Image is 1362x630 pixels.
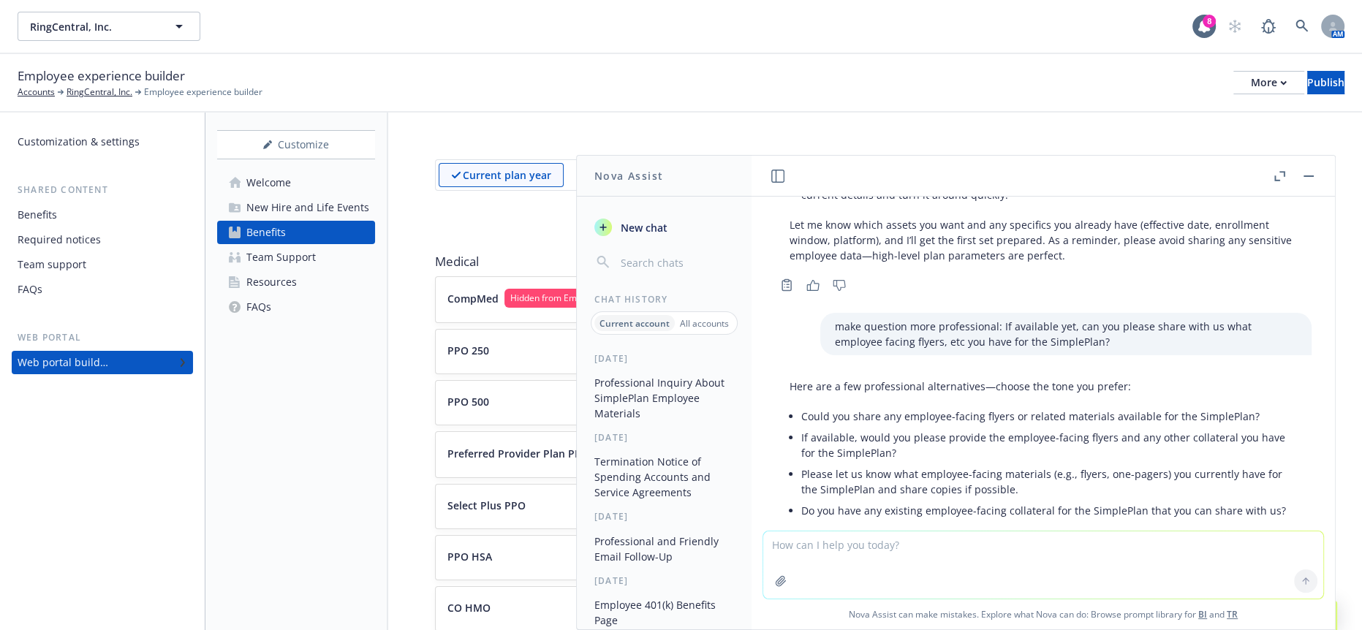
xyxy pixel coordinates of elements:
[18,67,185,86] span: Employee experience builder
[217,295,375,319] a: FAQs
[1220,12,1249,41] a: Start snowing
[577,352,752,365] div: [DATE]
[447,343,1180,358] button: PPO 250
[246,295,271,319] div: FAQs
[18,86,55,99] a: Accounts
[447,444,1180,463] button: Preferred Provider Plan PPOHidden from Employee
[30,19,156,34] span: RingCentral, Inc.
[217,130,375,159] button: Customize
[757,599,1329,629] span: Nova Assist can make mistakes. Explore what Nova can do: Browse prompt library for and
[18,351,108,374] div: Web portal builder
[246,270,297,294] div: Resources
[828,275,851,295] button: Thumbs down
[801,500,1297,521] li: Do you have any existing employee-facing collateral for the SimplePlan that you can share with us?
[217,131,375,159] div: Customize
[12,130,193,153] a: Customization & settings
[1203,15,1216,28] div: 8
[589,371,740,425] button: Professional Inquiry About SimplePlan Employee Materials
[835,319,1297,349] p: make question more professional: If available yet, can you please share with us what employee fac...
[18,228,101,251] div: Required notices
[447,549,1180,564] button: PPO HSA
[217,221,375,244] a: Benefits
[447,600,491,615] p: CO HMO
[217,171,375,194] a: Welcome
[1307,72,1344,94] div: Publish
[780,278,793,292] svg: Copy to clipboard
[577,574,752,587] div: [DATE]
[18,12,200,41] button: RingCentral, Inc.
[246,221,286,244] div: Benefits
[577,293,752,305] div: Chat History
[217,246,375,269] a: Team Support
[790,217,1297,263] p: Let me know which assets you want and any specifics you already have (effective date, enrollment ...
[790,379,1297,394] p: Here are a few professional alternatives—choose the tone you prefer:
[589,449,740,504] button: Termination Notice of Spending Accounts and Service Agreements
[801,406,1297,427] li: Could you share any employee-facing flyers or related materials available for the SimplePlan?
[447,446,589,461] p: Preferred Provider Plan PPO
[447,549,492,564] p: PPO HSA
[1287,12,1317,41] a: Search
[12,228,193,251] a: Required notices
[12,253,193,276] a: Team support
[217,196,375,219] a: New Hire and Life Events
[18,278,42,301] div: FAQs
[12,203,193,227] a: Benefits
[594,168,663,183] h1: Nova Assist
[589,214,740,240] button: New chat
[447,291,499,306] p: CompMed
[577,431,752,444] div: [DATE]
[1227,608,1238,620] a: TR
[12,330,193,345] div: Web portal
[246,171,291,194] div: Welcome
[618,220,667,235] span: New chat
[12,351,193,374] a: Web portal builder
[589,529,740,569] button: Professional and Friendly Email Follow-Up
[246,196,369,219] div: New Hire and Life Events
[18,253,86,276] div: Team support
[801,427,1297,463] li: If available, would you please provide the employee-facing flyers and any other collateral you ha...
[435,253,1315,270] span: Medical
[1233,71,1304,94] button: More
[599,317,670,330] p: Current account
[447,600,1180,615] button: CO HMO
[510,292,604,305] span: Hidden from Employee
[12,183,193,197] div: Shared content
[618,252,734,273] input: Search chats
[1251,72,1287,94] div: More
[18,130,140,153] div: Customization & settings
[447,498,526,513] p: Select Plus PPO
[144,86,262,99] span: Employee experience builder
[680,317,729,330] p: All accounts
[1307,71,1344,94] button: Publish
[577,510,752,523] div: [DATE]
[246,246,316,269] div: Team Support
[217,270,375,294] a: Resources
[447,394,489,409] p: PPO 500
[447,289,1180,308] button: CompMedHidden from Employee
[67,86,132,99] a: RingCentral, Inc.
[447,394,1180,409] button: PPO 500
[1198,608,1207,620] a: BI
[447,343,489,358] p: PPO 250
[463,167,551,183] p: Current plan year
[801,463,1297,500] li: Please let us know what employee-facing materials (e.g., flyers, one-pagers) you currently have f...
[18,203,57,227] div: Benefits
[447,498,1180,513] button: Select Plus PPO
[1254,12,1283,41] a: Report a Bug
[12,278,193,301] a: FAQs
